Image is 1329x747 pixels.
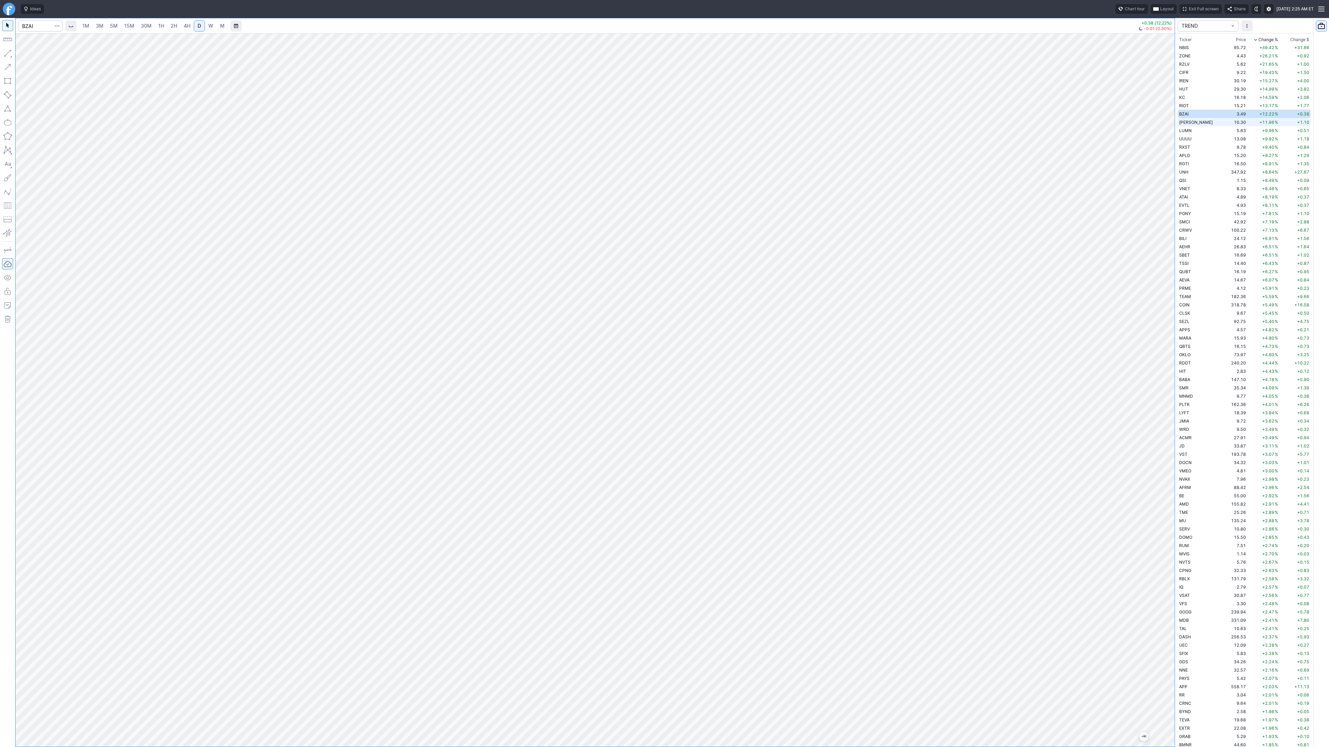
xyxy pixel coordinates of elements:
span: +14.99 [1259,86,1274,92]
span: +6.91 [1262,236,1274,241]
td: 29.30 [1221,85,1247,93]
td: 15.19 [1221,209,1247,218]
span: AEHR [1179,244,1190,249]
span: Layout [1160,6,1174,12]
a: 30M [138,20,155,31]
span: +5.90 [1297,377,1309,382]
span: 1H [158,23,164,29]
span: CRWV [1179,228,1192,233]
span: % [1275,145,1278,150]
td: 347.92 [1221,168,1247,176]
span: +0.37 [1297,194,1309,200]
span: 4H [184,23,190,29]
span: % [1275,78,1278,83]
td: 16.50 [1221,159,1247,168]
span: +21.65 [1259,62,1274,67]
span: +4.73 [1262,344,1274,349]
span: +6.27 [1262,269,1274,274]
span: [PERSON_NAME] [1179,120,1213,125]
span: % [1275,178,1278,183]
a: 1M [79,20,92,31]
td: 240.20 [1221,359,1247,367]
span: BILI [1179,236,1186,241]
span: TEAM [1179,294,1191,299]
span: APPS [1179,327,1190,332]
span: +4.09 [1262,385,1274,390]
span: % [1275,344,1278,349]
span: +3.84 [1262,410,1274,415]
button: Remove all autosaved drawings [2,314,13,325]
span: ZONE [1179,53,1191,58]
span: % [1275,394,1278,399]
span: +0.84 [1297,277,1309,283]
span: +31.66 [1294,45,1309,50]
span: +1.02 [1297,252,1309,258]
span: % [1275,70,1278,75]
td: 4.57 [1221,325,1247,334]
button: Share [1224,4,1249,14]
span: % [1275,111,1278,117]
span: +1.56 [1297,236,1309,241]
span: OKLO [1179,352,1191,357]
span: +1.35 [1297,161,1309,166]
a: 2H [168,20,180,31]
a: 5M [107,20,121,31]
span: +0.73 [1297,344,1309,349]
span: EVTL [1179,203,1190,208]
span: +4.00 [1297,78,1309,83]
td: 147.10 [1221,375,1247,384]
button: Hide drawings [2,272,13,283]
span: TSSI [1179,261,1188,266]
span: PONY [1179,211,1191,216]
span: % [1275,203,1278,208]
td: 4.12 [1221,284,1247,292]
button: Add note [2,300,13,311]
span: % [1275,377,1278,382]
span: CIFR [1179,70,1188,75]
td: 42.92 [1221,218,1247,226]
button: Ellipse [2,117,13,128]
span: % [1275,360,1278,366]
td: 182.36 [1221,292,1247,301]
span: VNET [1179,186,1190,191]
td: 9.78 [1221,143,1247,151]
span: % [1275,369,1278,374]
span: % [1275,128,1278,133]
span: Chart tour [1125,6,1145,12]
span: HIT [1179,369,1186,374]
span: +0.92 [1297,53,1309,58]
span: +6.07 [1262,277,1274,283]
span: JMIA [1179,418,1189,424]
button: XABCD [2,145,13,156]
a: 15M [121,20,137,31]
td: 10.30 [1221,118,1247,126]
span: % [1275,410,1278,415]
span: +26.21 [1259,53,1274,58]
span: % [1275,219,1278,224]
button: Search [52,20,62,31]
span: % [1275,244,1278,249]
span: +3.82 [1297,86,1309,92]
span: % [1275,228,1278,233]
a: 3M [93,20,107,31]
span: % [1275,402,1278,407]
span: Change % [1258,36,1278,43]
span: Ideas [30,6,41,12]
span: +2.06 [1297,95,1309,100]
span: PLTR [1179,402,1190,407]
span: SBET [1179,252,1190,258]
td: 15.21 [1221,101,1247,110]
span: +4.82 [1262,327,1274,332]
span: +5.49 [1262,302,1274,307]
span: 2H [171,23,177,29]
span: HUT [1179,86,1188,92]
td: 9.22 [1221,68,1247,76]
button: Position [2,214,13,225]
span: +8.49 [1262,178,1274,183]
span: RIOT [1179,103,1189,108]
span: RXST [1179,145,1190,150]
td: 92.75 [1221,317,1247,325]
span: +14.59 [1259,95,1274,100]
span: % [1275,136,1278,141]
span: % [1275,194,1278,200]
